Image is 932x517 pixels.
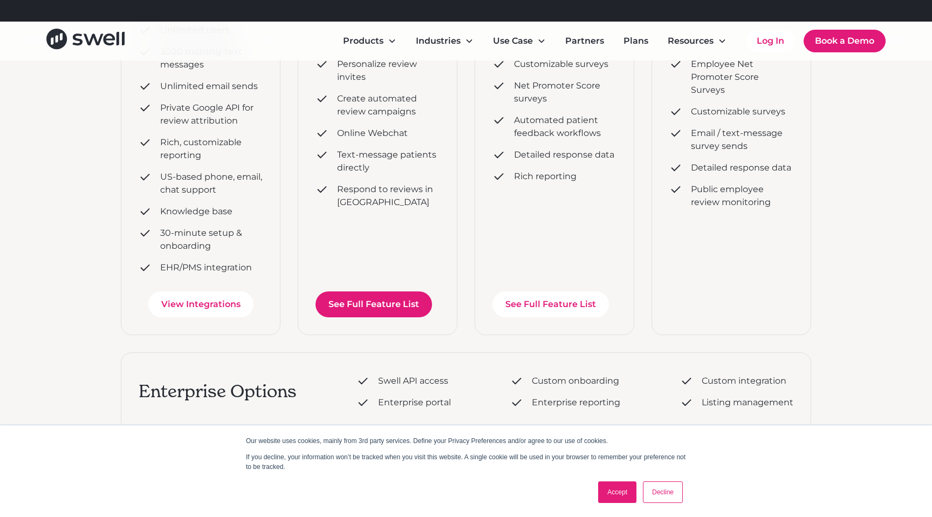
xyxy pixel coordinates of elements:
div: Online Webchat [337,127,408,140]
div: Private Google API for review attribution [160,101,263,127]
a: View Integrations [148,291,253,317]
div: Public employee review monitoring [691,183,793,209]
p: If you decline, your information won’t be tracked when you visit this website. A single cookie wi... [246,452,686,472]
div: Text-message patients directly [337,148,440,174]
p: Our website uses cookies, mainly from 3rd party services. Define your Privacy Preferences and/or ... [246,436,686,446]
div: Net Promoter Score surveys [514,79,616,105]
div: Products [343,35,383,47]
h3: Enterprise Options [139,380,297,403]
div: Custom onboarding [532,375,619,387]
div: Rich reporting [514,170,577,183]
div: Enterprise reporting [532,396,620,409]
a: Partners [557,30,613,52]
div: Detailed response data [691,161,791,174]
div: Customizable surveys [691,105,785,118]
div: Rich, customizable reporting [160,136,263,162]
div: Custom integration [702,375,786,387]
div: Industries [407,30,482,52]
div: Use Case [493,35,533,47]
div: US-based phone, email, chat support [160,171,263,196]
div: EHR/PMS integration [160,261,252,274]
a: Book a Demo [804,30,886,52]
div: Automated patient feedback workflows [514,114,616,140]
div: Employee Net Promoter Score Surveys [691,58,793,97]
div: Respond to reviews in [GEOGRAPHIC_DATA] [337,183,440,209]
div: Industries [416,35,461,47]
div: Customizable surveys [514,58,608,71]
div: Personalize review invites [337,58,440,84]
div: Enterprise portal [378,396,451,409]
div: Products [334,30,405,52]
div: Create automated review campaigns [337,92,440,118]
a: Decline [643,481,683,503]
a: See Full Feature List [492,291,609,317]
a: Plans [615,30,657,52]
a: home [46,29,125,53]
div: Swell API access [378,375,448,387]
div: Resources [668,35,714,47]
div: Knowledge base [160,205,232,218]
a: Accept [598,481,636,503]
div: Email / text-message survey sends [691,127,793,153]
a: See Full Feature List [316,291,432,317]
div: Unlimited email sends [160,80,258,93]
div: 30-minute setup & onboarding [160,227,263,253]
a: Log In [746,30,795,52]
div: Use Case [484,30,554,52]
div: Resources [659,30,735,52]
div: Listing management [702,396,793,409]
div: Detailed response data [514,148,614,161]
